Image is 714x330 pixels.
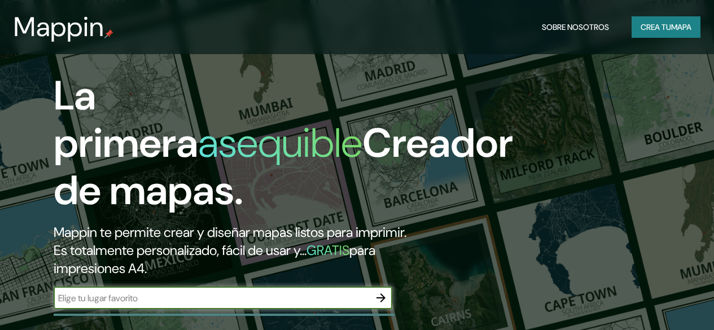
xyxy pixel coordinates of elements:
[54,241,375,277] font: para impresiones A4.
[54,292,370,305] input: Elige tu lugar favorito
[54,241,306,259] font: Es totalmente personalizado, fácil de usar y...
[614,286,702,318] iframe: Lanzador de widgets de ayuda
[542,22,609,32] font: Sobre nosotros
[671,22,691,32] font: mapa
[632,16,700,38] button: Crea tumapa
[537,16,614,38] button: Sobre nosotros
[54,69,198,169] font: La primera
[641,22,671,32] font: Crea tu
[306,241,349,259] font: GRATIS
[104,29,113,38] img: pin de mapeo
[54,117,513,217] font: Creador de mapas.
[14,9,104,45] font: Mappin
[54,223,406,241] font: Mappin te permite crear y diseñar mapas listos para imprimir.
[198,117,362,169] font: asequible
